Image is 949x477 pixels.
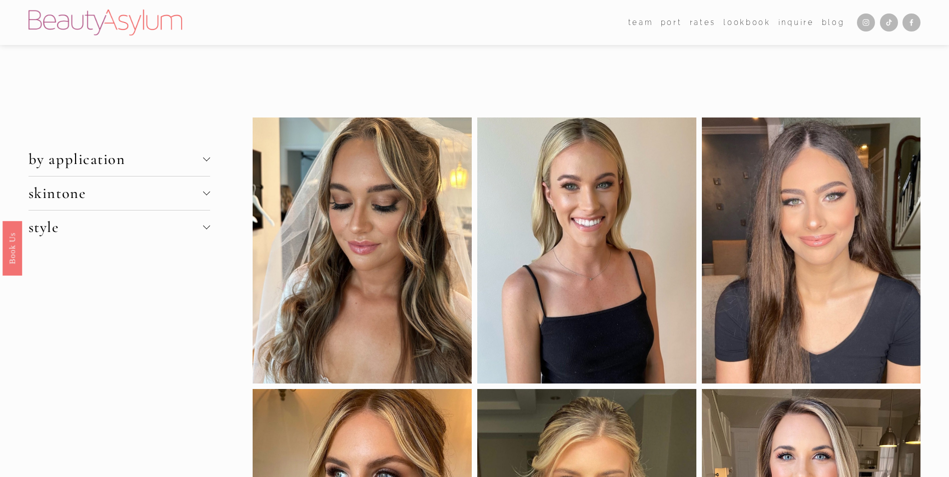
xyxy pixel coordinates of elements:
[29,150,203,168] span: by application
[857,13,875,31] a: Instagram
[29,142,210,176] button: by application
[778,15,814,29] a: Inquire
[29,218,203,236] span: style
[29,176,210,210] button: skintone
[902,13,920,31] a: Facebook
[723,15,770,29] a: Lookbook
[661,15,682,29] a: port
[3,221,22,275] a: Book Us
[29,184,203,202] span: skintone
[29,9,182,35] img: Beauty Asylum | Bridal Hair &amp; Makeup Charlotte &amp; Atlanta
[690,15,716,29] a: Rates
[628,16,653,29] span: team
[880,13,898,31] a: TikTok
[29,210,210,244] button: style
[822,15,845,29] a: Blog
[628,15,653,29] a: folder dropdown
